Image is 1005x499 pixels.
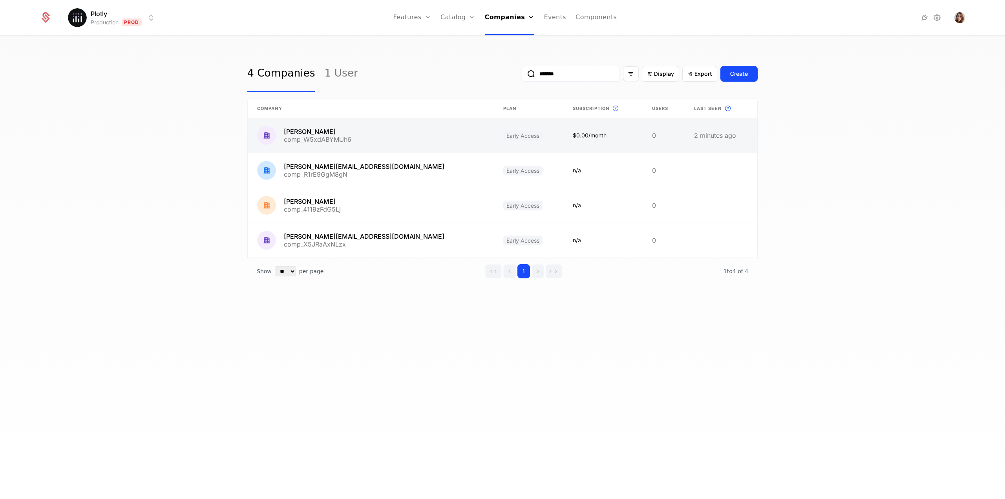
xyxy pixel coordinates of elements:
[654,70,674,78] span: Display
[247,258,758,285] div: Table pagination
[485,264,502,278] button: Go to first page
[724,268,745,274] span: 1 to 4 of
[91,18,119,26] div: Production
[122,18,142,26] span: Prod
[623,66,639,81] button: Filter options
[682,66,717,82] button: Export
[954,12,965,23] button: Open user button
[724,268,748,274] span: 4
[517,264,530,278] button: Go to page 1
[275,266,296,276] select: Select page size
[68,8,87,27] img: Plotly
[932,13,942,22] a: Settings
[720,66,758,82] button: Create
[485,264,562,278] div: Page navigation
[642,66,679,82] button: Display
[494,99,563,118] th: Plan
[920,13,929,22] a: Integrations
[573,105,609,112] span: Subscription
[954,12,965,23] img: Jessica Beaudoin
[694,105,722,112] span: Last seen
[503,264,516,278] button: Go to previous page
[730,70,748,78] div: Create
[643,99,685,118] th: Users
[247,55,315,92] a: 4 Companies
[248,99,494,118] th: Company
[546,264,562,278] button: Go to last page
[257,267,272,275] span: Show
[70,9,156,26] button: Select environment
[91,9,107,18] span: Plotly
[694,70,712,78] span: Export
[532,264,544,278] button: Go to next page
[299,267,324,275] span: per page
[324,55,358,92] a: 1 User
